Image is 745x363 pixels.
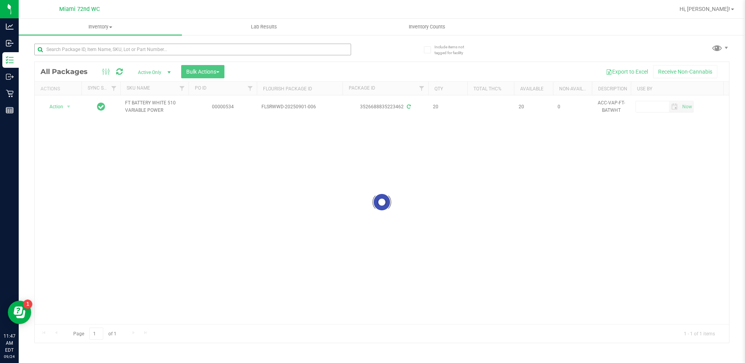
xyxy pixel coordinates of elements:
[19,19,182,35] a: Inventory
[6,106,14,114] inline-svg: Reports
[4,354,15,359] p: 09/24
[6,90,14,97] inline-svg: Retail
[346,19,509,35] a: Inventory Counts
[398,23,456,30] span: Inventory Counts
[182,19,345,35] a: Lab Results
[34,44,351,55] input: Search Package ID, Item Name, SKU, Lot or Part Number...
[6,23,14,30] inline-svg: Analytics
[59,6,100,12] span: Miami 72nd WC
[23,300,32,309] iframe: Resource center unread badge
[6,39,14,47] inline-svg: Inbound
[8,301,31,324] iframe: Resource center
[6,73,14,81] inline-svg: Outbound
[434,44,473,56] span: Include items not tagged for facility
[680,6,730,12] span: Hi, [PERSON_NAME]!
[240,23,288,30] span: Lab Results
[6,56,14,64] inline-svg: Inventory
[19,23,182,30] span: Inventory
[4,333,15,354] p: 11:47 AM EDT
